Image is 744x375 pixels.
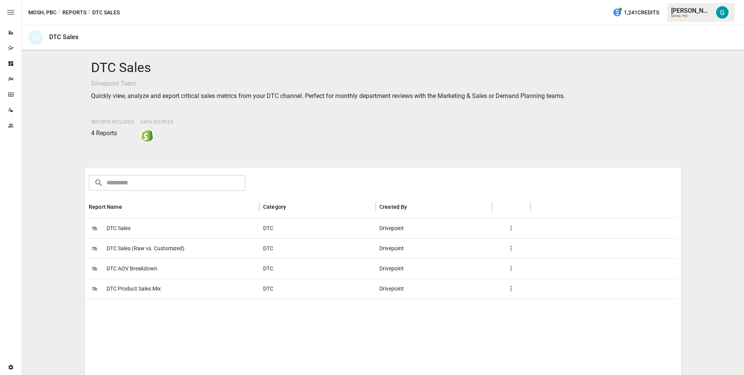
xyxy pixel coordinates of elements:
span: 🛍 [89,283,100,294]
p: Quickly view, analyze and export critical sales metrics from your DTC channel. Perfect for monthl... [91,91,675,101]
div: DTC Sales [49,33,78,41]
span: 🛍 [89,243,100,254]
div: [PERSON_NAME] [671,7,711,14]
div: MOSH, PBC [671,14,711,18]
button: Sort [123,201,134,212]
span: Reports Included [91,119,134,125]
div: / [58,8,61,17]
p: 4 Reports [91,129,134,138]
div: Report Name [89,204,122,210]
div: DTC [259,218,375,238]
span: 1,241 Credits [624,8,659,17]
span: 🛍 [89,222,100,234]
div: Created By [379,204,407,210]
button: Sort [287,201,298,212]
button: Gavin Acres [711,2,733,23]
span: Data Sources [140,119,173,125]
span: DTC Sales (Raw vs. Customized) [107,239,184,258]
div: DTC [259,238,375,258]
button: MOSH, PBC [28,8,57,17]
div: Drivepoint [375,218,492,238]
img: shopify [141,129,153,142]
div: 🛍 [28,30,43,45]
div: DTC [259,258,375,279]
div: Drivepoint [375,238,492,258]
div: DTC [259,279,375,299]
p: Drivepoint Team [91,79,675,88]
span: DTC AOV Breakdown [107,259,157,279]
button: 1,241Credits [610,5,662,20]
button: Sort [408,201,419,212]
img: Gavin Acres [716,6,728,19]
span: 🛍 [89,263,100,274]
div: Category [263,204,286,210]
span: DTC Product Sales Mix [107,279,161,299]
div: Drivepoint [375,279,492,299]
button: Reports [62,8,86,17]
div: / [88,8,91,17]
h4: DTC Sales [91,60,675,76]
div: Drivepoint [375,258,492,279]
span: DTC Sales [107,218,131,238]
